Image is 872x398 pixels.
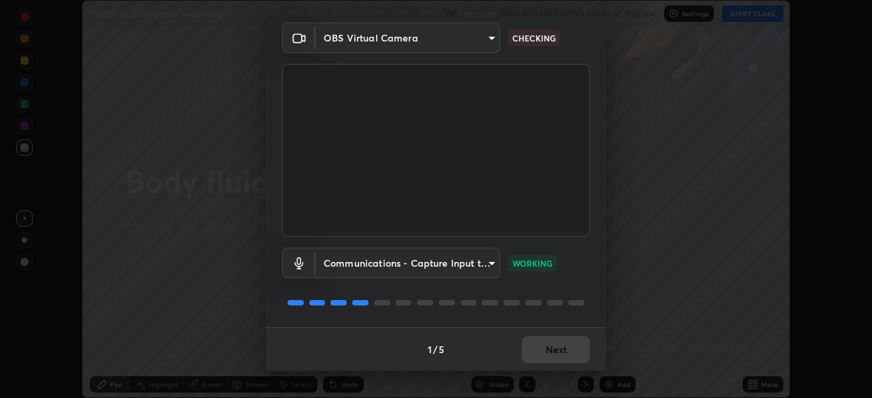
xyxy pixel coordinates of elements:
[512,257,552,269] p: WORKING
[315,248,500,278] div: OBS Virtual Camera
[428,342,432,356] h4: 1
[439,342,444,356] h4: 5
[512,32,556,44] p: CHECKING
[433,342,437,356] h4: /
[315,22,500,53] div: OBS Virtual Camera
